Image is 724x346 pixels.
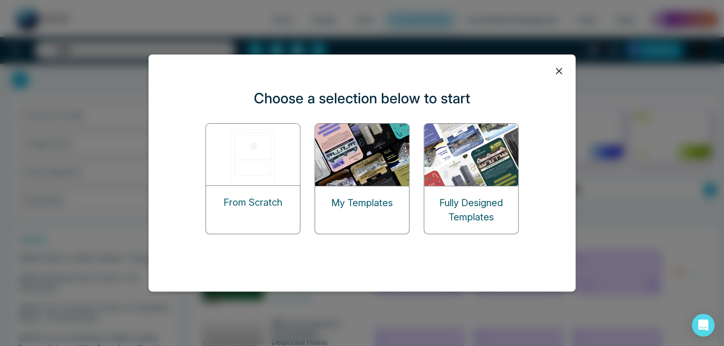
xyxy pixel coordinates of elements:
[223,195,282,209] p: From Scratch
[424,196,518,224] p: Fully Designed Templates
[254,88,470,109] p: Choose a selection below to start
[206,124,301,185] img: start-from-scratch.png
[315,124,410,186] img: my-templates.png
[424,124,519,186] img: designed-templates.png
[331,196,393,210] p: My Templates
[692,314,715,337] div: Open Intercom Messenger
